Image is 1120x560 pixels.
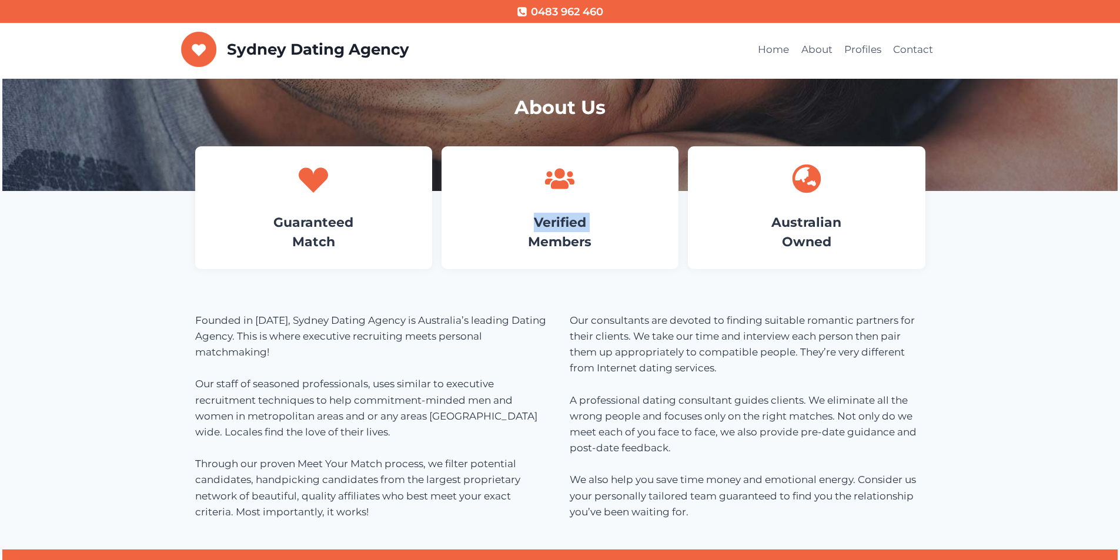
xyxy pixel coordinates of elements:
a: GuaranteedMatch [273,214,353,250]
p: Sydney Dating Agency [227,41,409,59]
h1: About Us [195,93,925,122]
p: Our consultants are devoted to finding suitable romantic partners for their clients. We take our ... [570,313,925,520]
a: AustralianOwned [771,214,841,250]
a: Contact [887,36,939,64]
a: Profiles [838,36,887,64]
span: 0483 962 460 [531,4,603,21]
a: 0483 962 460 [517,4,603,21]
a: VerifiedMembers [528,214,591,250]
img: Sydney Dating Agency [181,32,217,67]
p: Founded in [DATE], Sydney Dating Agency is Australia’s leading Dating Agency. This is where execu... [195,313,551,520]
a: Home [752,36,795,64]
nav: Primary [752,36,940,64]
a: About [795,36,838,64]
a: Sydney Dating Agency [181,32,409,67]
